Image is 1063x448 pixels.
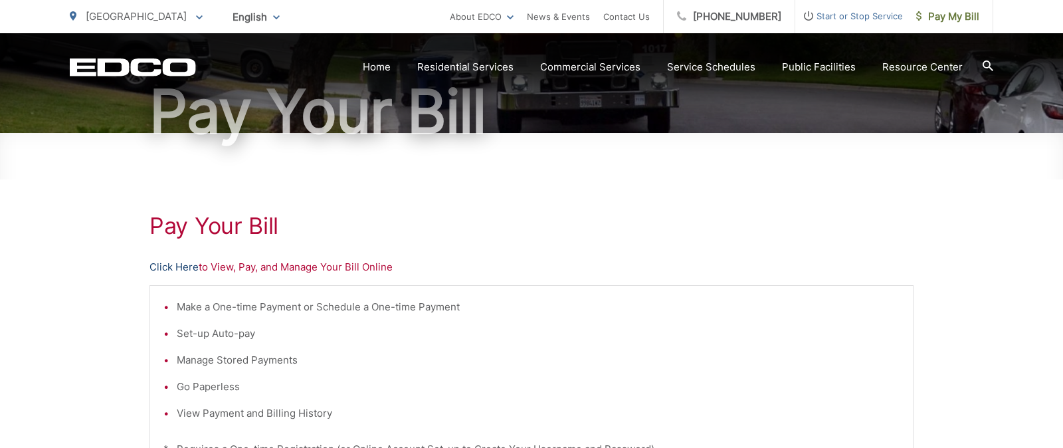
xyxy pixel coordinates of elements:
a: About EDCO [450,9,514,25]
a: Contact Us [603,9,650,25]
span: English [223,5,290,29]
span: [GEOGRAPHIC_DATA] [86,10,187,23]
h1: Pay Your Bill [70,78,993,145]
a: Commercial Services [540,59,640,75]
li: Set-up Auto-pay [177,326,900,342]
li: Go Paperless [177,379,900,395]
li: Manage Stored Payments [177,352,900,368]
a: EDCD logo. Return to the homepage. [70,58,196,76]
a: Home [363,59,391,75]
span: Pay My Bill [916,9,979,25]
a: News & Events [527,9,590,25]
a: Resource Center [882,59,963,75]
a: Service Schedules [667,59,755,75]
p: to View, Pay, and Manage Your Bill Online [149,259,914,275]
a: Click Here [149,259,199,275]
a: Residential Services [417,59,514,75]
li: Make a One-time Payment or Schedule a One-time Payment [177,299,900,315]
li: View Payment and Billing History [177,405,900,421]
h1: Pay Your Bill [149,213,914,239]
a: Public Facilities [782,59,856,75]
